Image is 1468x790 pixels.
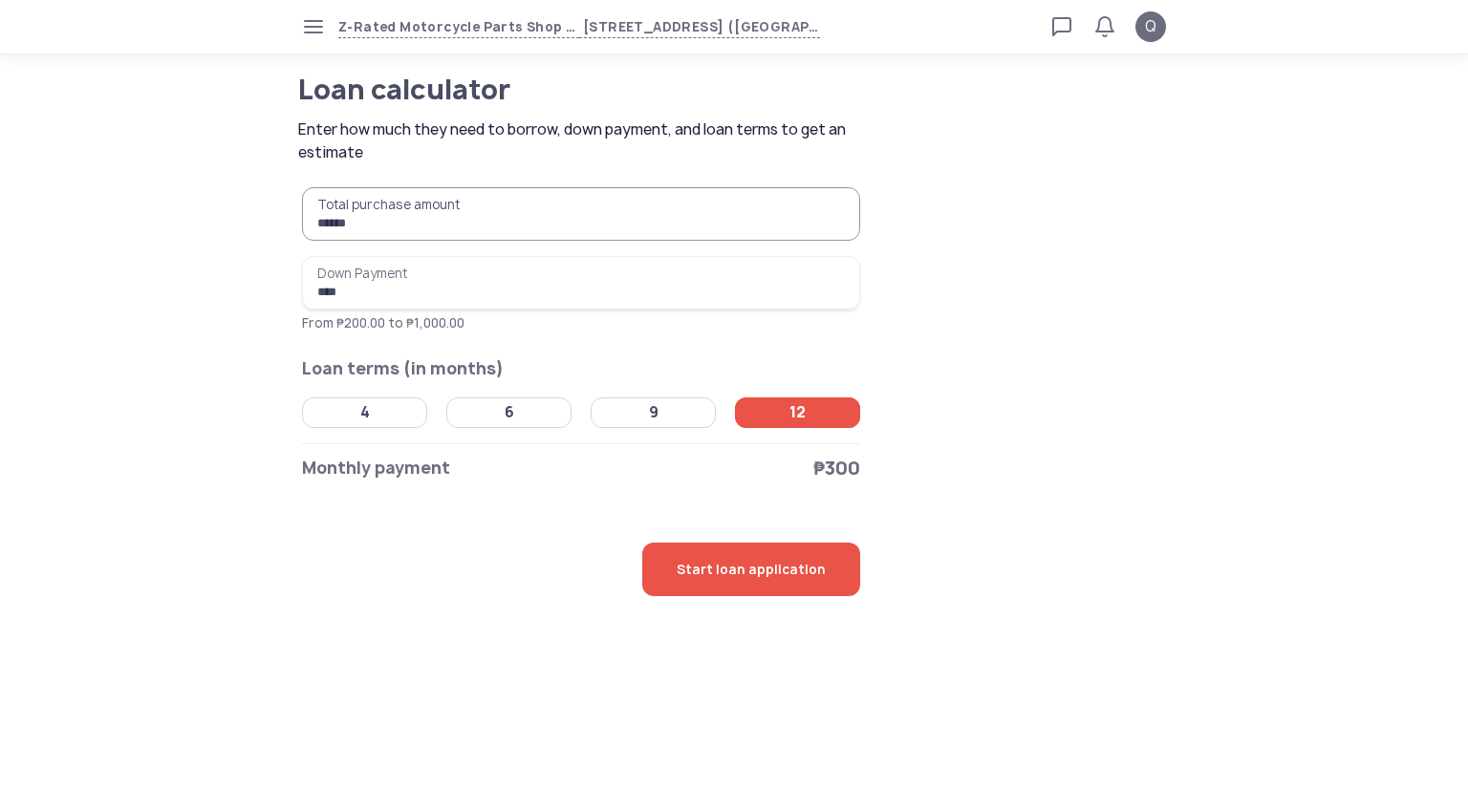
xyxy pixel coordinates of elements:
button: Start loan application [642,543,860,596]
input: Down PaymentFrom ₱200.00 to ₱1,000.00 [302,256,860,310]
div: 12 [789,403,806,422]
div: 9 [649,403,658,422]
span: [STREET_ADDRESS] ([GEOGRAPHIC_DATA]), undefined, PHL [579,16,820,38]
p: From ₱200.00 to ₱1,000.00 [302,313,860,332]
div: 4 [360,403,370,422]
span: Z-Rated Motorcycle Parts Shop Las Piñas [338,16,579,38]
input: Total purchase amount [302,187,860,241]
span: Start loan application [677,543,826,596]
span: Enter how much they need to borrow, down payment, and loan terms to get an estimate [298,118,867,164]
h2: Loan terms (in months) [302,355,860,382]
span: ₱300 [813,455,860,481]
div: 6 [505,403,514,422]
span: Q [1145,15,1156,38]
button: Z-Rated Motorcycle Parts Shop Las Piñas[STREET_ADDRESS] ([GEOGRAPHIC_DATA]), undefined, PHL [338,16,820,38]
h1: Loan calculator [298,76,790,103]
button: Q [1135,11,1166,42]
span: Monthly payment [302,455,450,481]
